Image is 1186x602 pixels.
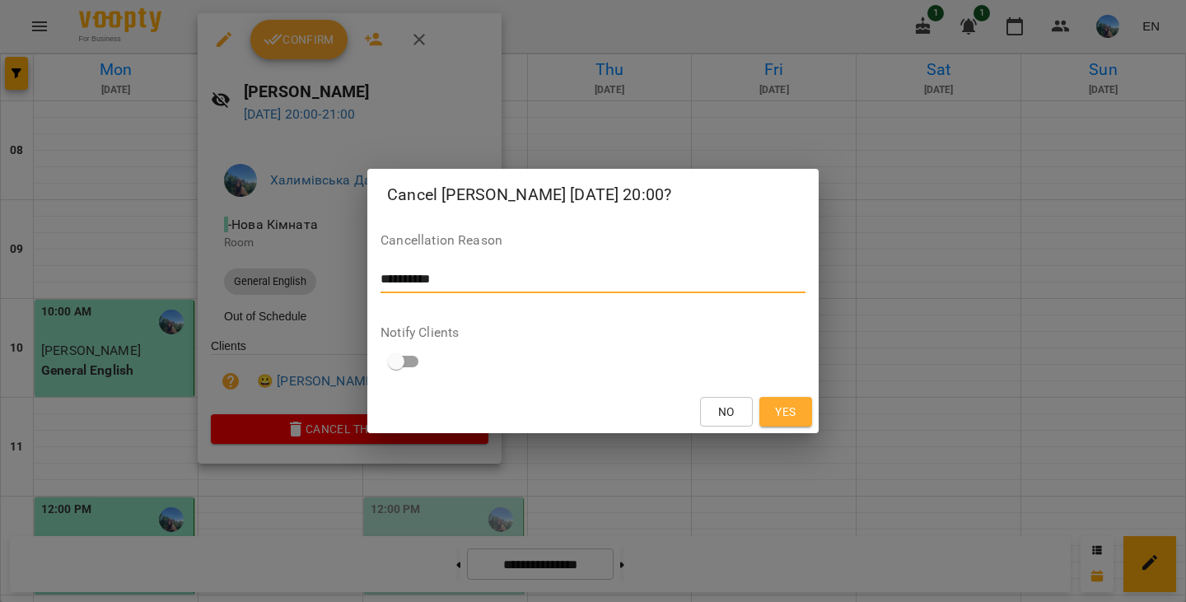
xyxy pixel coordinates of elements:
label: Cancellation Reason [381,234,805,247]
label: Notify Clients [381,326,805,339]
button: Yes [759,397,812,427]
span: Yes [775,402,796,422]
span: No [718,402,735,422]
h2: Cancel [PERSON_NAME] [DATE] 20:00? [387,182,799,208]
button: No [700,397,753,427]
